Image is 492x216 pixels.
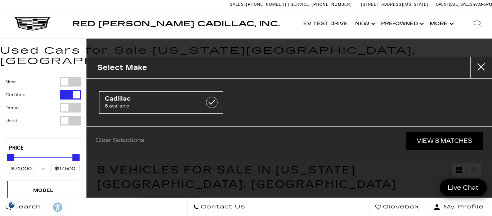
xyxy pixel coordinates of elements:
[95,137,144,145] a: Clear Selections
[460,2,473,7] span: Sales:
[312,2,352,7] span: [PHONE_NUMBER]
[50,164,80,173] input: Maximum
[25,186,61,194] div: Model
[246,2,286,7] span: [PHONE_NUMBER]
[72,19,280,28] span: Red [PERSON_NAME] Cadillac, Inc.
[199,202,245,212] span: Contact Us
[352,9,377,38] a: New
[436,2,460,7] span: Open [DATE]
[288,3,354,6] a: Service: [PHONE_NUMBER]
[426,9,456,38] button: More
[4,201,20,209] img: Opt-Out Icon
[5,77,81,138] div: Filter by Vehicle Type
[105,102,201,110] span: 8 available
[14,17,50,31] img: Cadillac Dark Logo with Cadillac White Text
[5,117,17,124] label: Used
[11,202,41,212] span: Search
[444,184,482,192] span: Live Chat
[370,198,425,216] a: Glovebox
[425,198,492,216] button: Open user profile menu
[361,2,429,7] a: [STREET_ADDRESS][US_STATE]
[291,2,310,7] span: Service:
[473,2,492,7] span: 9 AM-6 PM
[406,132,483,150] a: View 8 Matches
[99,91,223,114] a: Cadillac8 available
[230,3,288,6] a: Sales: [PHONE_NUMBER]
[97,62,147,74] h2: Select Make
[5,78,16,85] label: New
[72,20,280,27] a: Red [PERSON_NAME] Cadillac, Inc.
[7,181,79,200] div: ModelModel
[7,154,14,161] div: Minimum Price
[7,164,36,173] input: Minimum
[5,91,26,98] label: Certified
[377,9,426,38] a: Pre-Owned
[105,95,201,102] span: Cadillac
[440,202,484,212] span: My Profile
[9,145,77,151] h5: Price
[470,57,492,78] button: close
[187,198,251,216] a: Contact Us
[7,151,80,173] div: Price
[72,154,80,161] div: Maximum Price
[440,179,487,196] a: Live Chat
[5,104,19,111] label: Demo
[381,202,419,212] span: Glovebox
[4,201,20,209] section: Click to Open Cookie Consent Modal
[300,9,352,38] a: EV Test Drive
[230,2,245,7] span: Sales:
